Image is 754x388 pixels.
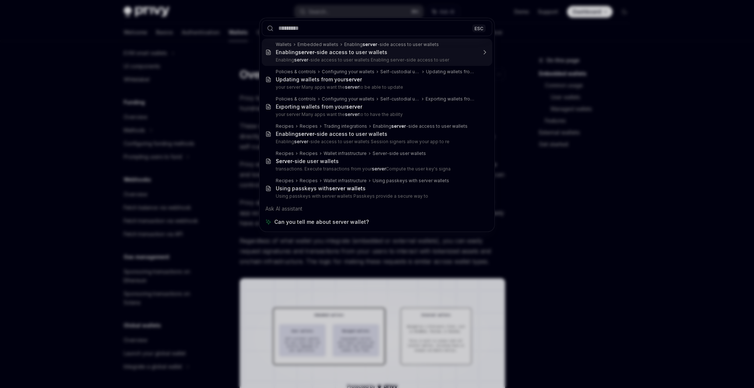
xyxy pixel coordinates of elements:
div: Using passkeys with s [276,185,366,192]
div: Updating wallets from your [276,76,362,83]
div: Updating wallets from your server [426,69,477,75]
div: Policies & controls [276,69,316,75]
p: your server Many apps want the to to have the ability [276,112,477,117]
div: ESC [472,24,486,32]
p: your server Many apps want the to be able to update [276,84,477,90]
div: Using passkeys with server wallets [373,178,449,184]
div: Server-side user wallets [373,151,426,156]
div: Recipes [276,123,294,129]
div: Wallet infrastructure [324,178,367,184]
p: transactions. Execute transactions from your Compute the user key's signa [276,166,477,172]
b: server [363,42,377,47]
div: Trading integrations [324,123,367,129]
div: Recipes [300,151,318,156]
div: Configuring your wallets [322,96,374,102]
b: server [294,57,308,63]
div: Recipes [300,123,318,129]
b: server [345,112,359,117]
p: Using passkeys with server wallets Passkeys provide a secure way to [276,193,477,199]
div: -side user wallets [276,158,339,165]
div: Recipes [276,178,294,184]
div: Embedded wallets [297,42,338,47]
div: Exporting wallets from your [276,103,362,110]
p: Enabling -side access to user wallets Session signers allow your app to re [276,139,477,145]
div: Self-custodial user wallets [380,96,420,102]
div: Self-custodial user wallets [380,69,420,75]
div: Recipes [276,151,294,156]
div: Enabling -side access to user wallets [276,131,387,137]
span: Can you tell me about server wallet? [274,218,369,226]
div: Enabling -side access to user wallets [276,49,387,56]
b: server [345,84,359,90]
div: Enabling -side access to user wallets [373,123,468,129]
b: server [298,131,314,137]
div: Enabling -side access to user wallets [344,42,439,47]
b: server [346,103,362,110]
p: Enabling -side access to user wallets Enabling server-side access to user [276,57,477,63]
div: Wallet infrastructure [324,151,367,156]
b: server [346,76,362,82]
div: Exporting wallets from your server [426,96,477,102]
div: Ask AI assistant [262,202,492,215]
b: server [298,49,314,55]
b: server [294,139,308,144]
div: Recipes [300,178,318,184]
b: server [372,166,386,172]
b: Server [276,158,292,164]
div: Wallets [276,42,292,47]
div: Policies & controls [276,96,316,102]
b: server wallet [329,185,363,191]
div: Configuring your wallets [322,69,374,75]
b: server [391,123,406,129]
